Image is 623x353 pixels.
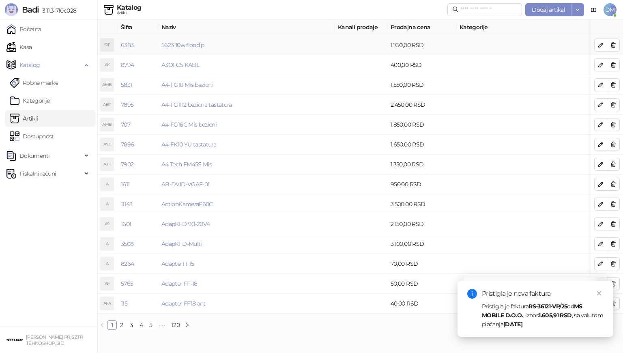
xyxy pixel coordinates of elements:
img: 64x64-companyLogo-68805acf-9e22-4a20-bcb3-9756868d3d19.jpeg [6,332,23,348]
td: AB-DVID-VGAF-01 [158,174,335,194]
a: 1611 [121,181,129,188]
td: 5623 10w flood p [158,35,335,55]
td: ActionKameraF60C [158,194,335,214]
div: A [101,257,114,270]
a: 120 [169,321,182,329]
div: AK [101,58,114,71]
li: 2 [117,320,127,330]
div: ATF [101,158,114,171]
div: AFA [101,297,114,310]
div: Artikli [117,11,142,15]
li: 120 [169,320,183,330]
a: 6383 [121,41,133,49]
td: 50,00 RSD [387,274,456,294]
td: A4-FG10 Mis bezicni [158,75,335,95]
a: 3 [127,321,136,329]
a: Close [595,289,604,298]
div: Katalog [117,4,142,11]
a: AdapKFD-Multi [161,240,202,248]
small: [PERSON_NAME] PR, SZTR TEHNOSHOP, ŠID [26,334,83,346]
img: Artikli [104,5,114,15]
a: 5623 10w flood p [161,41,204,49]
button: right [183,320,192,330]
span: info-circle [467,289,477,299]
a: A4 Tech FM45S Mis [161,161,212,168]
a: 5831 [121,81,132,88]
a: 3508 [121,240,133,248]
td: 400,00 RSD [387,55,456,75]
a: Kasa [6,39,32,55]
div: AF [101,277,114,290]
td: AdapterFF15 [158,254,335,274]
a: 1601 [121,220,131,228]
a: 2 [117,321,126,329]
td: 1.350,00 RSD [387,155,456,174]
a: 5765 [121,280,133,287]
div: A9 [101,217,114,230]
li: 1 [107,320,117,330]
td: 40,00 RSD [387,294,456,314]
li: Prethodna strana [97,320,107,330]
td: AdapKFD 90-20V4 [158,214,335,234]
td: A4-FK10 YU tastatura [158,135,335,155]
a: AdapKFD 90-20V4 [161,220,210,228]
a: A4-FG16C Mis bezicni [161,121,217,128]
li: Sledećih 5 Strana [156,320,169,330]
li: Sledeća strana [183,320,192,330]
a: ArtikliArtikli [10,110,38,127]
div: A [101,198,114,211]
a: A4-FG1112 bezicna tastatura [161,101,232,108]
a: 707 [121,121,130,128]
strong: MS MOBILE D.O.O. [482,303,582,319]
span: DM [604,3,617,16]
a: Dostupnost [10,128,54,144]
div: Pristigla je nova faktura [482,289,604,299]
div: A [101,178,114,191]
td: 950,00 RSD [387,174,456,194]
a: Dokumentacija [587,3,600,16]
td: 1.850,00 RSD [387,115,456,135]
a: Početna [6,21,41,37]
td: 3.500,00 RSD [387,194,456,214]
td: A4-FG1112 bezicna tastatura [158,95,335,115]
span: Katalog [19,57,40,73]
td: 1.550,00 RSD [387,75,456,95]
td: 2.150,00 RSD [387,214,456,234]
strong: 1.605,91 RSD [539,312,571,319]
div: A [101,237,114,250]
td: A3OFC5 KABL [158,55,335,75]
a: 8264 [121,260,134,267]
td: A4-FG16C Mis bezicni [158,115,335,135]
span: Badi [22,5,39,15]
div: AYT [101,138,114,151]
th: Prodajna cena [387,19,456,35]
img: Logo [5,3,18,16]
a: 11143 [121,200,133,208]
a: AdapterFF15 [161,260,194,267]
td: Adapter FF-18 [158,274,335,294]
a: 7902 [121,161,133,168]
span: Dodaj artikal [532,6,565,13]
div: AMB [101,118,114,131]
span: 3.11.3-710c028 [39,7,76,14]
span: right [185,323,190,327]
a: Kategorije [10,93,50,109]
a: Adapter FF18 ant [161,300,206,307]
a: AB-DVID-VGAF-01 [161,181,209,188]
span: Dokumenti [19,148,49,164]
th: Kanali prodaje [335,19,387,35]
td: A4 Tech FM45S Mis [158,155,335,174]
td: AdapKFD-Multi [158,234,335,254]
a: 7896 [121,141,134,148]
span: close [596,291,602,296]
th: Šifra [118,19,158,35]
div: 51F [101,39,114,52]
td: 1.650,00 RSD [387,135,456,155]
td: 70,00 RSD [387,254,456,274]
div: Pristigla je faktura od , iznos , sa valutom plaćanja [482,302,604,329]
a: Robne marke [10,75,58,91]
li: 3 [127,320,136,330]
button: Dodaj artikal [525,3,571,16]
a: 1 [107,321,116,329]
button: left [97,320,107,330]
